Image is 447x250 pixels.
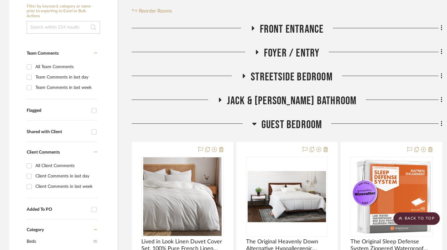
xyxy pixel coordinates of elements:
span: Reorder Rooms [139,7,172,15]
h6: Filter by keyword, category or name prior to exporting to Excel or Bulk Actions [27,4,100,19]
div: All Team Comments [35,62,96,72]
span: Foyer / Entry [264,46,320,60]
div: Team Comments in last week [35,83,96,93]
div: Client Comments in last week [35,182,96,192]
button: Reorder Rooms [132,7,172,15]
div: 0 [246,157,328,236]
span: Category [27,227,44,233]
img: Lived in Look Linen Duvet Cover Set, 100% Pure French Linen Made [143,157,222,236]
span: Team Comments [27,51,59,56]
span: Beds [27,236,92,247]
div: Added To PO [27,207,88,212]
span: Jack & [PERSON_NAME] Bathroom [227,94,357,108]
div: Client Comments in last day [35,171,96,181]
div: Team Comments in last day [35,72,96,82]
input: Search within 214 results [27,21,100,34]
span: (5) [93,236,97,247]
div: Shared with Client [27,129,88,135]
span: Guest Bedroom [261,118,322,132]
span: Client Comments [27,150,60,155]
scroll-to-top-button: BACK TO TOP [393,212,440,225]
img: The Original Heavenly Down Alternative Hypoallergenic Microfiber Down Comforter Duvet Insert [248,157,326,236]
span: Front Entrance [260,23,324,36]
div: All Client Comments [35,161,96,171]
span: Streetside Bedroom [251,70,333,84]
img: The Original Sleep Defense System Zippered Waterproof Bedbug Proof Dust Mite Proof Mattress Encas... [352,157,431,236]
div: Flagged [27,108,88,113]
